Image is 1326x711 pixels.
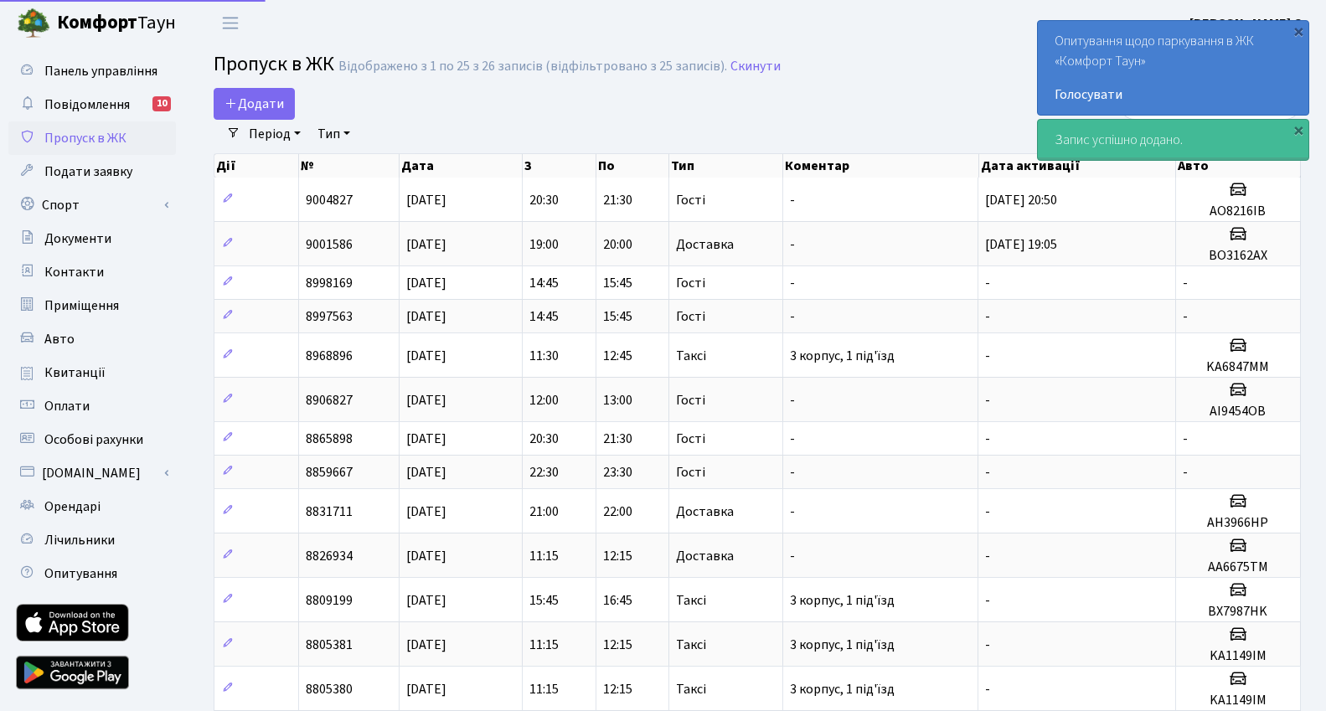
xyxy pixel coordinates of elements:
span: - [790,307,795,326]
span: Гості [676,310,705,323]
th: Дії [214,154,299,178]
span: [DATE] [406,307,446,326]
span: 21:30 [603,430,632,448]
span: 3 корпус, 1 під'їзд [790,591,895,610]
span: 8998169 [306,274,353,292]
button: Переключити навігацію [209,9,251,37]
span: [DATE] [406,547,446,565]
span: [DATE] [406,636,446,654]
b: Комфорт [57,9,137,36]
a: Період [242,120,307,148]
span: - [985,463,990,482]
th: Тип [669,154,783,178]
span: Таксі [676,638,706,652]
a: Подати заявку [8,155,176,188]
span: Таун [57,9,176,38]
span: Доставка [676,505,734,518]
div: × [1290,121,1307,138]
span: 11:15 [529,547,559,565]
span: 8809199 [306,591,353,610]
span: Таксі [676,594,706,607]
a: Опитування [8,557,176,590]
span: 3 корпус, 1 під'їзд [790,636,895,654]
span: Доставка [676,238,734,251]
span: 12:00 [529,391,559,410]
th: Коментар [783,154,978,178]
span: 12:15 [603,547,632,565]
span: Пропуск в ЖК [214,49,334,79]
span: Гості [676,193,705,207]
span: 8826934 [306,547,353,565]
a: Скинути [730,59,781,75]
span: [DATE] [406,391,446,410]
div: × [1290,23,1307,39]
span: Орендарі [44,497,101,516]
h5: KA1149IM [1183,648,1293,664]
span: - [985,502,990,521]
div: Відображено з 1 по 25 з 26 записів (відфільтровано з 25 записів). [338,59,727,75]
a: [PERSON_NAME] С. [1189,13,1306,33]
span: [DATE] [406,191,446,209]
div: 10 [152,96,171,111]
span: Доставка [676,549,734,563]
a: Лічильники [8,523,176,557]
span: - [1183,463,1188,482]
span: Гості [676,394,705,407]
th: По [596,154,669,178]
a: Голосувати [1055,85,1292,105]
span: 11:15 [529,636,559,654]
span: Подати заявку [44,162,132,181]
span: Приміщення [44,296,119,315]
a: Особові рахунки [8,423,176,456]
a: Додати [214,88,295,120]
span: 16:45 [603,591,632,610]
span: [DATE] [406,347,446,365]
span: Таксі [676,349,706,363]
span: 15:45 [603,274,632,292]
a: Пропуск в ЖК [8,121,176,155]
span: [DATE] [406,591,446,610]
span: 9004827 [306,191,353,209]
span: [DATE] [406,463,446,482]
h5: BX7987HK [1183,604,1293,620]
span: 21:30 [603,191,632,209]
span: 22:00 [603,502,632,521]
th: Дата [400,154,523,178]
span: 23:30 [603,463,632,482]
span: [DATE] [406,274,446,292]
a: Орендарі [8,490,176,523]
span: Гості [676,432,705,446]
span: 20:00 [603,235,632,254]
span: - [985,636,990,654]
span: Авто [44,330,75,348]
span: 14:45 [529,274,559,292]
span: - [1183,307,1188,326]
span: [DATE] [406,680,446,698]
a: Оплати [8,389,176,423]
span: Гості [676,466,705,479]
span: - [790,547,795,565]
span: - [790,391,795,410]
span: Оплати [44,397,90,415]
span: - [790,235,795,254]
span: 15:45 [603,307,632,326]
span: [DATE] [406,430,446,448]
th: Авто [1176,154,1301,178]
span: - [1183,430,1188,448]
span: Додати [224,95,284,113]
span: 21:00 [529,502,559,521]
span: Лічильники [44,531,115,549]
b: [PERSON_NAME] С. [1189,14,1306,33]
span: Гості [676,276,705,290]
h5: AO8216ІВ [1183,204,1293,219]
span: 11:30 [529,347,559,365]
span: 9001586 [306,235,353,254]
span: - [985,391,990,410]
span: - [790,463,795,482]
th: Дата активації [979,154,1176,178]
span: Панель управління [44,62,157,80]
span: 22:30 [529,463,559,482]
span: 11:15 [529,680,559,698]
span: 3 корпус, 1 під'їзд [790,347,895,365]
span: 8805380 [306,680,353,698]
